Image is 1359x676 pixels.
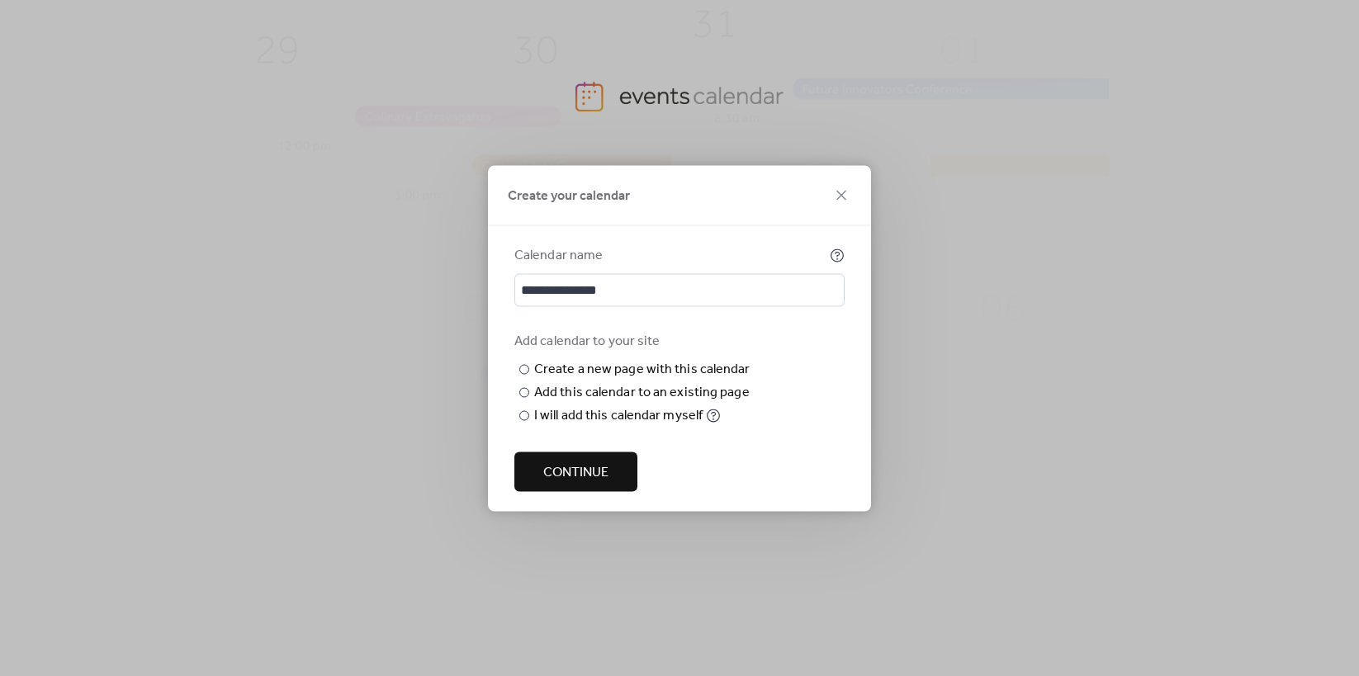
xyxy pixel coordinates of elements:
div: Add this calendar to an existing page [534,382,750,402]
div: Add calendar to your site [514,331,841,351]
div: I will add this calendar myself [534,405,703,425]
div: Calendar name [514,245,826,265]
button: Continue [514,451,637,491]
span: Continue [543,462,608,482]
span: Create your calendar [508,186,630,206]
div: Create a new page with this calendar [534,359,751,379]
